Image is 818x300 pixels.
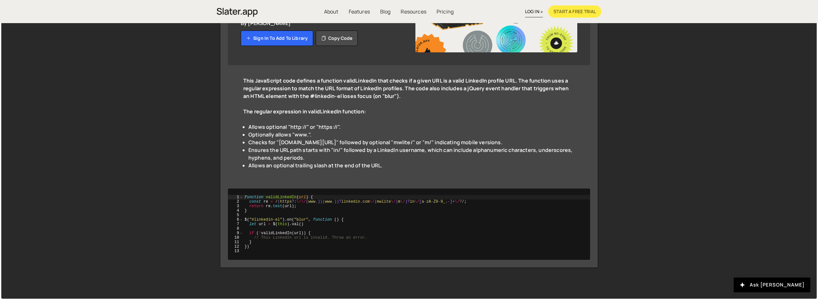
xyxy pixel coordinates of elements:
a: home [217,4,258,19]
div: 12 [228,244,243,249]
a: Blog [375,5,396,18]
a: Features [344,5,375,18]
li: Allows optional "http://" or "https://". [248,123,575,131]
div: 2 [228,199,243,204]
div: 13 [228,249,243,253]
strong: This JavaScript code defines a function validLinkedIn that checks if a given URL is a valid Linke... [243,77,569,100]
li: Optionally allows "www.". [248,131,575,138]
button: Ask [PERSON_NAME] [734,278,810,292]
li: Allows an optional trailing slash at the end of the URL. [248,162,575,169]
a: Pricing [431,5,459,18]
div: 8 [228,226,243,231]
button: Copy code [316,31,358,46]
div: 4 [228,208,243,213]
a: log in » [525,6,543,17]
div: 7 [228,222,243,226]
a: Resources [396,5,431,18]
div: 6 [228,217,243,222]
a: Start a free trial [548,5,601,18]
div: By [PERSON_NAME] [241,20,403,27]
div: 9 [228,231,243,235]
div: 3 [228,204,243,208]
a: About [319,5,344,18]
li: Ensures the URL path starts with "in/" followed by a LinkedIn username, which can include alphanu... [248,146,575,162]
img: Slater is an modern coding environment with an inbuilt AI tool. Get custom code quickly with no c... [217,6,258,19]
div: 10 [228,235,243,240]
div: 5 [228,213,243,217]
a: Sign in to add to library [241,31,313,46]
strong: The regular expression in validLinkedIn function: [243,108,366,115]
div: 1 [228,195,243,199]
li: Checks for "[DOMAIN_NAME][URL]" followed by optional "mwlite/" or "m/" indicating mobile versions. [248,138,575,146]
div: 11 [228,240,243,244]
